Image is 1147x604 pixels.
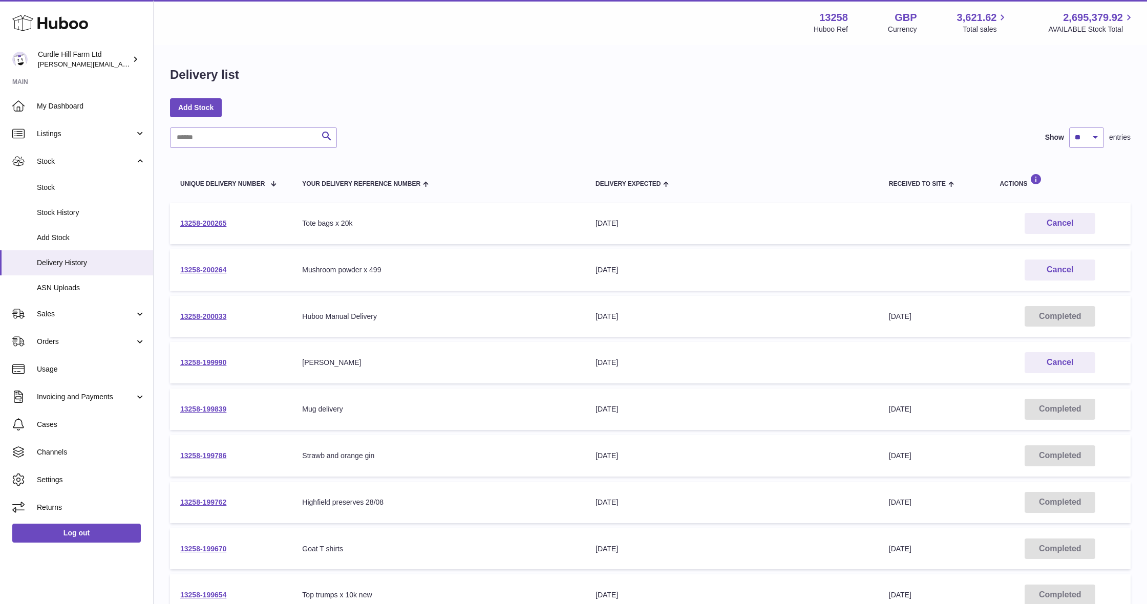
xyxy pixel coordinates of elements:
[302,181,420,187] span: Your Delivery Reference Number
[596,451,868,461] div: [DATE]
[180,498,226,506] a: 13258-199762
[895,11,917,25] strong: GBP
[596,312,868,321] div: [DATE]
[596,498,868,507] div: [DATE]
[596,544,868,554] div: [DATE]
[1063,11,1123,25] span: 2,695,379.92
[1048,25,1135,34] span: AVAILABLE Stock Total
[37,364,145,374] span: Usage
[37,447,145,457] span: Channels
[1000,174,1120,187] div: Actions
[596,358,868,368] div: [DATE]
[180,591,226,599] a: 13258-199654
[170,98,222,117] a: Add Stock
[12,524,141,542] a: Log out
[889,312,911,320] span: [DATE]
[888,25,917,34] div: Currency
[37,420,145,429] span: Cases
[1025,213,1095,234] button: Cancel
[37,129,135,139] span: Listings
[596,181,661,187] span: Delivery Expected
[302,312,575,321] div: Huboo Manual Delivery
[302,265,575,275] div: Mushroom powder x 499
[302,544,575,554] div: Goat T shirts
[180,219,226,227] a: 13258-200265
[37,157,135,166] span: Stock
[1025,352,1095,373] button: Cancel
[37,208,145,218] span: Stock History
[957,11,1009,34] a: 3,621.62 Total sales
[889,181,946,187] span: Received to Site
[1109,133,1131,142] span: entries
[180,405,226,413] a: 13258-199839
[37,503,145,512] span: Returns
[37,233,145,243] span: Add Stock
[37,258,145,268] span: Delivery History
[37,392,135,402] span: Invoicing and Payments
[596,590,868,600] div: [DATE]
[957,11,997,25] span: 3,621.62
[37,309,135,319] span: Sales
[38,50,130,69] div: Curdle Hill Farm Ltd
[38,60,205,68] span: [PERSON_NAME][EMAIL_ADDRESS][DOMAIN_NAME]
[180,545,226,553] a: 13258-199670
[180,358,226,366] a: 13258-199990
[302,219,575,228] div: Tote bags x 20k
[1025,260,1095,281] button: Cancel
[37,183,145,192] span: Stock
[814,25,848,34] div: Huboo Ref
[596,219,868,228] div: [DATE]
[180,266,226,274] a: 13258-200264
[889,498,911,506] span: [DATE]
[596,265,868,275] div: [DATE]
[180,451,226,460] a: 13258-199786
[1048,11,1135,34] a: 2,695,379.92 AVAILABLE Stock Total
[889,591,911,599] span: [DATE]
[302,498,575,507] div: Highfield preserves 28/08
[302,451,575,461] div: Strawb and orange gin
[302,590,575,600] div: Top trumps x 10k new
[963,25,1008,34] span: Total sales
[37,101,145,111] span: My Dashboard
[180,181,265,187] span: Unique Delivery Number
[889,405,911,413] span: [DATE]
[180,312,226,320] a: 13258-200033
[12,52,28,67] img: miranda@diddlysquatfarmshop.com
[889,545,911,553] span: [DATE]
[596,404,868,414] div: [DATE]
[37,283,145,293] span: ASN Uploads
[302,358,575,368] div: [PERSON_NAME]
[37,475,145,485] span: Settings
[170,67,239,83] h1: Delivery list
[302,404,575,414] div: Mug delivery
[819,11,848,25] strong: 13258
[37,337,135,347] span: Orders
[889,451,911,460] span: [DATE]
[1045,133,1064,142] label: Show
